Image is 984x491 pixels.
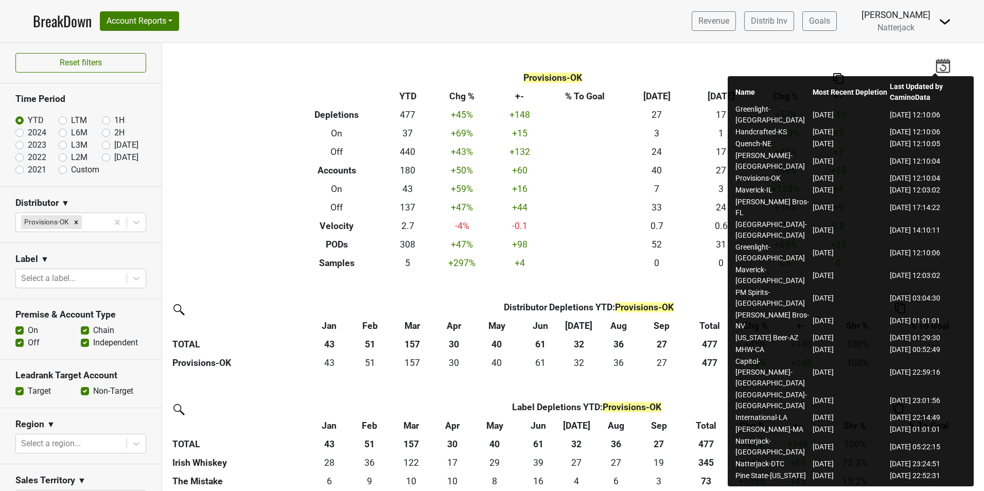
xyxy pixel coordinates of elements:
[889,103,967,126] td: [DATE] 12:10:06
[494,217,545,235] td: -0.1
[93,385,133,397] label: Non-Target
[15,254,38,265] h3: Label
[78,475,86,487] span: ▼
[71,114,87,127] label: LTM
[812,435,889,458] td: [DATE]
[599,356,638,370] div: 36
[689,217,753,235] td: 0.6
[735,196,812,219] td: [PERSON_NAME] Bros-FL
[476,356,517,370] div: 40
[309,472,349,490] td: 5.84
[390,354,434,372] td: 157.19
[889,219,967,241] td: [DATE] 14:10:11
[61,197,69,209] span: ▼
[494,87,545,106] th: +-
[603,402,661,412] span: Provisions-OK
[561,456,592,469] div: 27
[812,241,889,264] td: [DATE]
[692,11,736,31] a: Revenue
[349,354,390,372] td: 50.64
[682,475,730,488] div: 73
[735,435,812,458] td: Natterjack-[GEOGRAPHIC_DATA]
[288,124,386,143] th: On
[170,335,309,354] th: TOTAL
[686,356,733,370] div: 477
[28,139,46,151] label: 2023
[735,332,812,344] td: [US_STATE] Beer-AZ
[390,335,434,354] th: 157
[349,472,390,490] td: 9.48
[288,106,386,124] th: Depletions
[311,356,347,370] div: 43
[472,416,518,435] th: May: activate to sort column ascending
[683,354,736,372] th: 477.370
[683,317,736,335] th: Total: activate to sort column ascending
[812,424,889,435] td: [DATE]
[624,161,689,180] td: 40
[386,254,430,272] td: 5
[735,219,812,241] td: [GEOGRAPHIC_DATA]-[GEOGRAPHIC_DATA]
[41,253,49,266] span: ▼
[393,356,431,370] div: 157
[735,389,812,412] td: [GEOGRAPHIC_DATA]-[GEOGRAPHIC_DATA]
[15,370,146,381] h3: Leadrank Target Account
[349,453,390,472] td: 35.65
[288,143,386,161] th: Off
[812,332,889,344] td: [DATE]
[522,356,559,370] div: 61
[812,81,889,103] th: Most Recent Depletion
[170,416,309,435] th: &nbsp;: activate to sort column ascending
[735,309,812,332] td: [PERSON_NAME] Bros-NV
[812,103,889,126] td: [DATE]
[15,198,59,208] h3: Distributor
[624,254,689,272] td: 0
[889,458,967,470] td: [DATE] 23:24:51
[559,416,594,435] th: Jul: activate to sort column ascending
[615,302,674,312] span: Provisions-OK
[889,389,967,412] td: [DATE] 23:01:56
[689,106,753,124] td: 17
[311,475,347,488] div: 6
[889,412,967,424] td: [DATE] 22:14:49
[436,356,471,370] div: 30
[170,472,309,490] th: The Mistake
[392,475,430,488] div: 10
[889,241,967,264] td: [DATE] 12:10:06
[594,453,638,472] td: 26.99
[47,418,55,431] span: ▼
[520,335,561,354] th: 61
[434,354,473,372] td: 29.83
[812,264,889,287] td: [DATE]
[889,184,967,196] td: [DATE] 12:03:02
[889,356,967,389] td: [DATE] 22:59:16
[352,356,388,370] div: 51
[889,287,967,309] td: [DATE] 03:04:30
[680,416,733,435] th: Total: activate to sort column ascending
[349,435,390,453] th: 51
[288,161,386,180] th: Accounts
[889,344,967,356] td: [DATE] 00:52:49
[435,475,469,488] div: 10
[475,475,515,488] div: 8
[889,424,967,435] td: [DATE] 01:01:01
[170,453,309,472] th: Irish Whiskey
[430,87,494,106] th: Chg %
[680,435,733,453] th: 477
[735,470,812,482] td: Pine State-[US_STATE]
[812,458,889,470] td: [DATE]
[170,435,309,453] th: TOTAL
[386,180,430,198] td: 43
[735,458,812,470] td: Natterjack-DTC
[349,317,390,335] th: Feb: activate to sort column ascending
[473,317,520,335] th: May: activate to sort column ascending
[735,81,812,103] th: Name
[390,416,433,435] th: Mar: activate to sort column ascending
[93,337,138,349] label: Independent
[472,472,518,490] td: 7.99
[559,472,594,490] td: 4.16
[545,87,624,106] th: % To Goal
[494,143,545,161] td: +132
[494,180,545,198] td: +16
[862,8,930,22] div: [PERSON_NAME]
[472,453,518,472] td: 29.13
